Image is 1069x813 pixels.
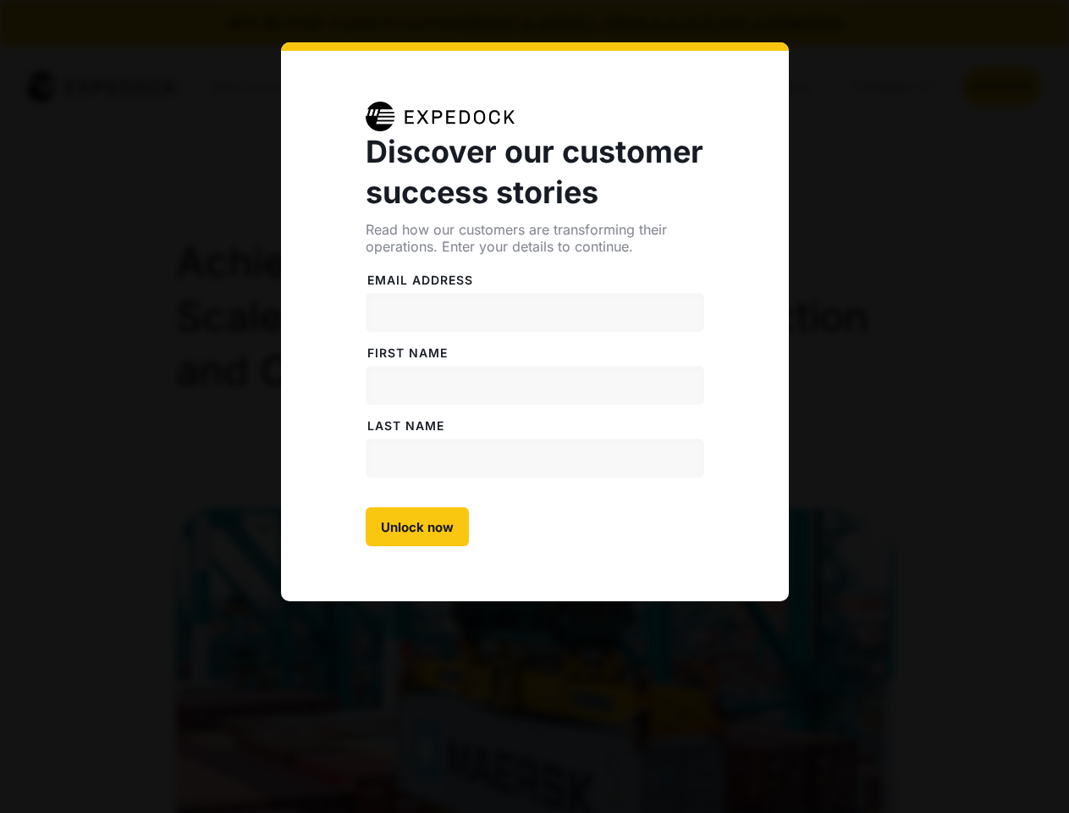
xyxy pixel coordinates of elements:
label: Email address [366,272,704,289]
strong: Discover our customer success stories [366,133,703,211]
input: Unlock now [366,507,469,546]
label: LAST NAME [366,418,704,434]
div: Read how our customers are transforming their operations. Enter your details to continue. [366,221,704,255]
label: FiRST NAME [366,345,704,362]
iframe: Chat Widget [984,732,1069,813]
form: Case Studies Form [366,255,704,546]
